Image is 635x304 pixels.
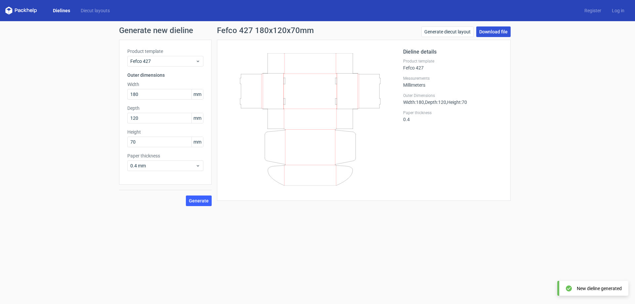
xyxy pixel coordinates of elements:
[191,89,203,99] span: mm
[186,195,212,206] button: Generate
[403,110,502,122] div: 0.4
[127,81,203,88] label: Width
[403,100,424,105] span: Width : 180
[130,58,195,65] span: Fefco 427
[421,26,474,37] a: Generate diecut layout
[191,113,203,123] span: mm
[403,76,502,81] label: Measurements
[217,26,314,34] h1: Fefco 427 180x120x70mm
[579,7,607,14] a: Register
[476,26,511,37] a: Download file
[424,100,446,105] span: , Depth : 120
[403,59,502,70] div: Fefco 427
[119,26,516,34] h1: Generate new dieline
[403,76,502,88] div: Millimeters
[403,110,502,115] label: Paper thickness
[127,152,203,159] label: Paper thickness
[127,129,203,135] label: Height
[189,198,209,203] span: Generate
[127,105,203,111] label: Depth
[191,137,203,147] span: mm
[48,7,75,14] a: Dielines
[127,72,203,78] h3: Outer dimensions
[127,48,203,55] label: Product template
[403,59,502,64] label: Product template
[446,100,467,105] span: , Height : 70
[130,162,195,169] span: 0.4 mm
[403,48,502,56] h2: Dieline details
[403,93,502,98] label: Outer Dimensions
[607,7,630,14] a: Log in
[577,285,622,292] div: New dieline generated
[75,7,115,14] a: Diecut layouts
